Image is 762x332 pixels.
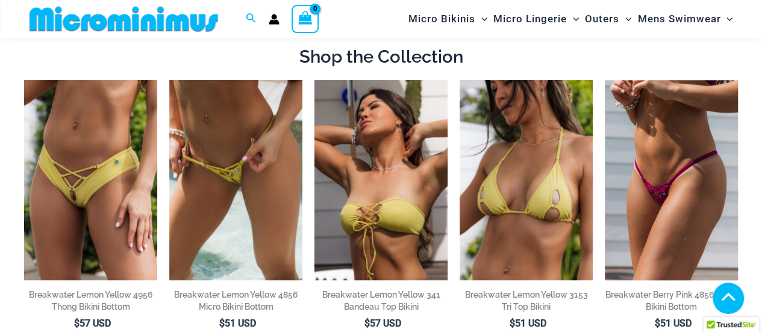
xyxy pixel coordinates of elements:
a: Search icon link [246,11,257,27]
img: Breakwater Berry Pink 4856 micro 02 [605,80,738,280]
span: Menu Toggle [720,4,732,34]
a: Breakwater Lemon Yellow 341 halter 01Breakwater Lemon Yellow 341 halter 4956 Short 06Breakwater L... [314,80,448,280]
h2: Shop the Collection [24,45,738,68]
a: Breakwater Lemon Yellow 341 Bandeau Top Bikini [314,289,448,317]
span: $ [655,318,660,329]
h2: Breakwater Lemon Yellow 4956 Thong Bikini Bottom [24,289,157,313]
img: Breakwater Lemon Yellow 3153 Tri Top 01 [460,80,593,280]
h2: Breakwater Lemon Yellow 3153 Tri Top Bikini [460,289,593,313]
span: Micro Bikinis [408,4,475,34]
a: Breakwater Lemon Yellow 3153 Tri Top Bikini [460,289,593,317]
h2: Breakwater Lemon Yellow 341 Bandeau Top Bikini [314,289,448,313]
bdi: 51 USD [655,318,692,329]
bdi: 51 USD [510,318,546,329]
img: Breakwater Lemon Yellow 341 halter 01 [314,80,448,280]
span: Mens Swimwear [637,4,720,34]
a: Micro BikinisMenu ToggleMenu Toggle [405,4,490,34]
a: Breakwater Berry Pink 4856 micro 02Breakwater Berry Pink 4856 micro 01Breakwater Berry Pink 4856 ... [605,80,738,280]
img: Breakwater Lemon Yellow4856 micro 01 [169,80,302,280]
span: $ [74,318,80,329]
span: Menu Toggle [619,4,631,34]
bdi: 57 USD [364,318,401,329]
h2: Breakwater Lemon Yellow 4856 Micro Bikini Bottom [169,289,302,313]
a: Breakwater Berry Pink 4856 Micro Bikini Bottom [605,289,738,317]
span: Outers [585,4,619,34]
a: OutersMenu ToggleMenu Toggle [582,4,634,34]
span: $ [364,318,370,329]
bdi: 57 USD [74,318,111,329]
span: $ [510,318,515,329]
img: MM SHOP LOGO FLAT [25,5,223,33]
a: Breakwater Lemon Yellow 4956 Thong Bikini Bottom [24,289,157,317]
a: Breakwater Lemon Yellow 3153 Tri Top 01Breakwater Lemon Yellow 3153 Tri Top 4856 micro 03Breakwat... [460,80,593,280]
span: Micro Lingerie [493,4,567,34]
a: Micro LingerieMenu ToggleMenu Toggle [490,4,582,34]
bdi: 51 USD [219,318,256,329]
a: Mens SwimwearMenu ToggleMenu Toggle [634,4,735,34]
span: Menu Toggle [475,4,487,34]
nav: Site Navigation [404,2,738,36]
a: Breakwater Lemon Yellow 4956 Short 02Breakwater Lemon Yellow 4956 Short 01Breakwater Lemon Yellow... [24,80,157,280]
a: Breakwater Lemon Yellow4856 micro 01Breakwater Lemon Yellow 4856 micro 02Breakwater Lemon Yellow ... [169,80,302,280]
span: $ [219,318,225,329]
a: Breakwater Lemon Yellow 4856 Micro Bikini Bottom [169,289,302,317]
img: Breakwater Lemon Yellow 4956 Short 02 [24,80,157,280]
a: Account icon link [269,14,280,25]
a: View Shopping Cart, empty [292,5,319,33]
span: Menu Toggle [567,4,579,34]
h2: Breakwater Berry Pink 4856 Micro Bikini Bottom [605,289,738,313]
